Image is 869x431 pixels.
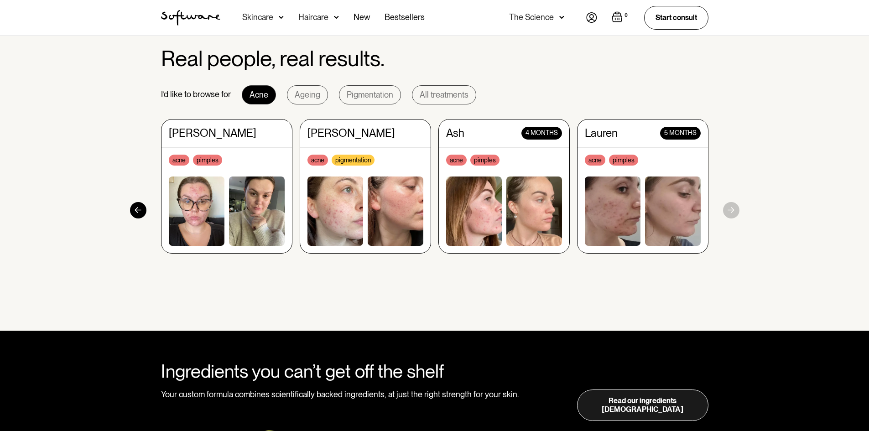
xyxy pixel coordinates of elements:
img: woman with acne [307,177,363,245]
div: pimples [609,155,638,166]
div: Ingredients you can’t get off the shelf [161,360,524,382]
img: Software Logo [161,10,220,26]
div: 0 [623,11,630,20]
a: Read our ingredients [DEMOGRAPHIC_DATA] [577,389,708,421]
div: Your custom formula combines scientifically backed ingredients, at just the right strength for yo... [161,389,524,421]
div: Haircare [298,13,328,22]
div: [PERSON_NAME] [169,127,256,140]
div: pimples [470,155,500,166]
img: arrow down [279,13,284,22]
div: acne [585,155,605,166]
div: pigmentation [332,155,375,166]
div: Acne [250,90,268,99]
img: woman with acne [585,177,640,245]
div: The Science [509,13,554,22]
img: arrow down [334,13,339,22]
div: All treatments [420,90,468,99]
img: woman without acne [645,177,701,245]
div: Ash [446,127,464,140]
div: 4 months [521,127,562,140]
div: [PERSON_NAME] [307,127,395,140]
img: woman without acne [506,177,562,245]
div: acne [307,155,328,166]
div: 5 months [660,127,701,140]
img: woman with acne [446,177,502,245]
div: Pigmentation [347,90,393,99]
a: Start consult [644,6,708,29]
a: Open empty cart [612,11,630,24]
div: Lauren [585,127,618,140]
div: acne [169,155,189,166]
img: woman without acne [229,177,285,245]
div: Ageing [295,90,320,99]
div: acne [446,155,467,166]
div: pimples [193,155,222,166]
div: Skincare [242,13,273,22]
a: home [161,10,220,26]
h2: Real people, real results. [161,47,385,71]
img: woman with acne [169,177,224,245]
img: arrow down [559,13,564,22]
img: woman without acne [368,177,423,245]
